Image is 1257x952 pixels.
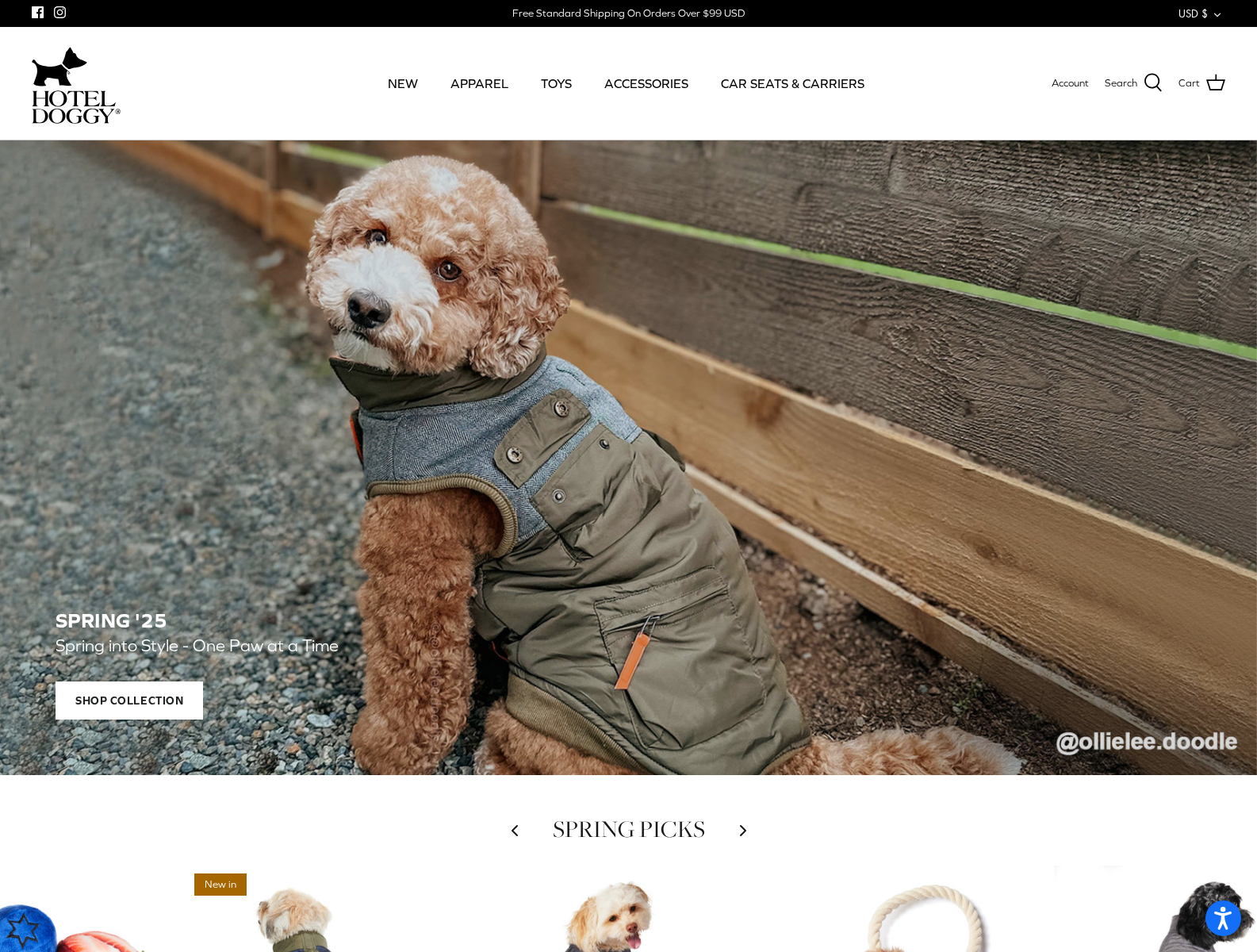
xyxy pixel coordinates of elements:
[1178,73,1225,94] a: Cart
[1105,73,1163,94] a: Search
[707,56,879,110] a: CAR SEATS & CARRIERS
[436,56,523,110] a: APPAREL
[1062,873,1118,896] span: 20% off
[56,609,1201,632] h2: SPRING '25
[56,632,777,660] p: Spring into Style - One Paw at a Time
[236,56,1017,110] div: Primary navigation
[54,6,66,18] a: Instagram
[56,681,203,720] span: Shop Collection
[553,813,705,845] a: SPRING PICKS
[1105,75,1137,92] span: Search
[484,873,540,896] span: 15% off
[1178,75,1200,92] span: Cart
[194,873,247,896] span: New in
[32,90,121,124] img: hoteldoggycom
[1052,77,1089,89] span: Account
[32,43,121,124] a: hoteldoggycom
[32,43,87,90] img: dog-icon.svg
[590,56,703,110] a: ACCESSORIES
[512,2,745,25] a: Free Standard Shipping On Orders Over $99 USD
[1052,75,1089,92] a: Account
[527,56,586,110] a: TOYS
[512,6,745,21] div: Free Standard Shipping On Orders Over $99 USD
[772,873,829,896] span: 15% off
[374,56,432,110] a: NEW
[32,6,44,18] a: Facebook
